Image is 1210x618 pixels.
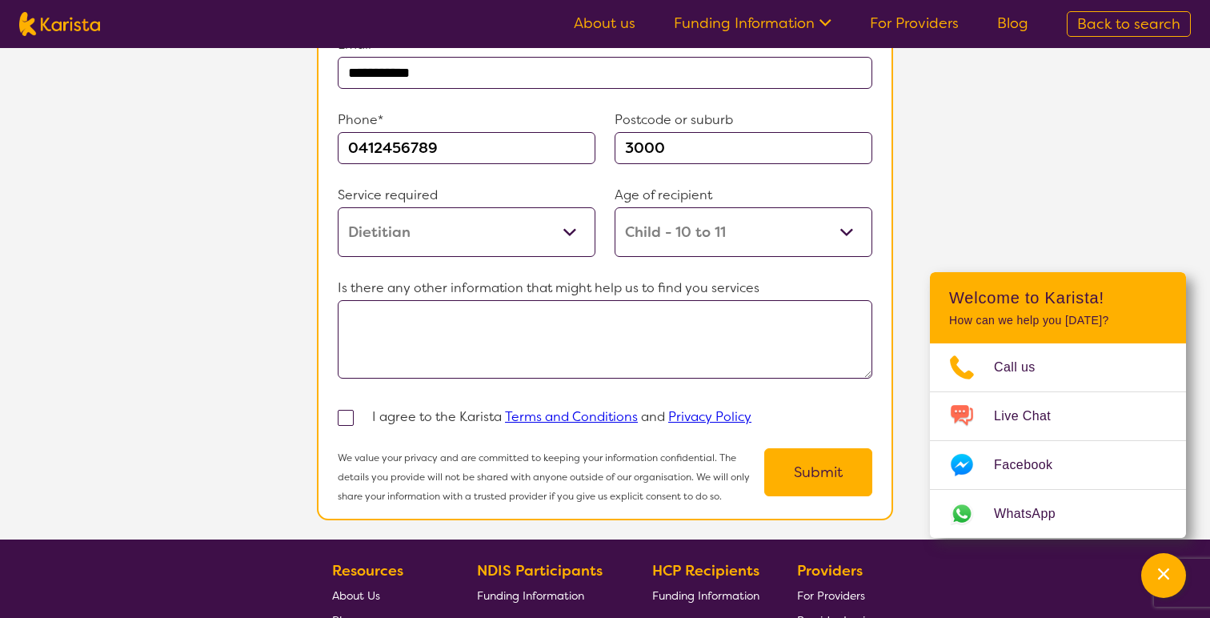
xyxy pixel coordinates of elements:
[338,183,595,207] p: Service required
[797,588,865,603] span: For Providers
[949,314,1167,327] p: How can we help you [DATE]?
[994,355,1055,379] span: Call us
[332,561,403,580] b: Resources
[19,12,100,36] img: Karista logo
[477,583,615,608] a: Funding Information
[332,583,439,608] a: About Us
[870,14,959,33] a: For Providers
[338,108,595,132] p: Phone*
[1077,14,1180,34] span: Back to search
[994,502,1075,526] span: WhatsApp
[930,490,1186,538] a: Web link opens in a new tab.
[574,14,635,33] a: About us
[652,583,759,608] a: Funding Information
[615,108,872,132] p: Postcode or suburb
[1141,553,1186,598] button: Channel Menu
[505,408,638,425] a: Terms and Conditions
[652,561,759,580] b: HCP Recipients
[797,583,871,608] a: For Providers
[652,588,759,603] span: Funding Information
[994,453,1072,477] span: Facebook
[949,288,1167,307] h2: Welcome to Karista!
[797,561,863,580] b: Providers
[668,408,751,425] a: Privacy Policy
[994,404,1070,428] span: Live Chat
[764,448,872,496] button: Submit
[477,561,603,580] b: NDIS Participants
[332,588,380,603] span: About Us
[338,276,872,300] p: Is there any other information that might help us to find you services
[615,183,872,207] p: Age of recipient
[997,14,1028,33] a: Blog
[338,448,764,506] p: We value your privacy and are committed to keeping your information confidential. The details you...
[372,405,751,429] p: I agree to the Karista and
[1067,11,1191,37] a: Back to search
[477,588,584,603] span: Funding Information
[930,343,1186,538] ul: Choose channel
[930,272,1186,538] div: Channel Menu
[674,14,831,33] a: Funding Information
